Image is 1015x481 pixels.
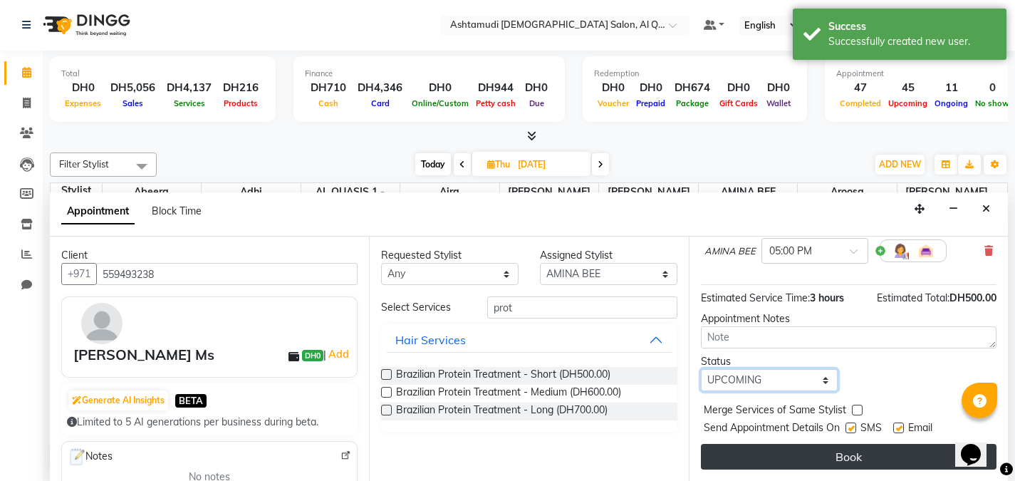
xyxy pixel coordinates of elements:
div: Select Services [370,300,476,315]
div: Limited to 5 AI generations per business during beta. [67,415,352,430]
span: 3 hours [810,291,844,304]
span: Brazilian Protein Treatment - Long (DH700.00) [396,403,608,420]
span: ADD NEW [879,159,921,170]
span: Today [415,153,451,175]
span: Ongoing [931,98,972,108]
div: DH0 [594,80,633,96]
span: Aira [400,183,499,201]
div: DH710 [305,80,352,96]
span: Online/Custom [408,98,472,108]
span: SMS [860,420,882,438]
button: Close [976,198,996,220]
div: Total [61,68,264,80]
span: Due [526,98,548,108]
div: 47 [836,80,885,96]
div: Hair Services [395,331,466,348]
div: DH674 [669,80,716,96]
span: Adhi [202,183,301,201]
span: Gift Cards [716,98,761,108]
div: Successfully created new user. [828,34,996,49]
div: Redemption [594,68,796,80]
button: Book [701,444,996,470]
span: Merge Services of Same Stylist [704,403,846,420]
div: DH0 [761,80,796,96]
div: 45 [885,80,931,96]
a: Add [326,346,351,363]
div: Success [828,19,996,34]
div: DH5,056 [105,80,161,96]
span: DH500.00 [949,291,996,304]
div: Requested Stylist [381,248,519,263]
img: Hairdresser.png [892,242,909,259]
div: Stylist [51,183,102,198]
span: Card [368,98,393,108]
button: +971 [61,263,97,285]
div: DH0 [716,80,761,96]
span: AL QUASIS 1 - FRONT OFFICE [301,183,400,216]
button: ADD NEW [875,155,925,175]
span: Wallet [763,98,794,108]
span: Send Appointment Details On [704,420,840,438]
input: Search by Name/Mobile/Email/Code [96,263,358,285]
span: Prepaid [633,98,669,108]
div: Finance [305,68,553,80]
div: DH944 [472,80,519,96]
span: Estimated Service Time: [701,291,810,304]
span: Expenses [61,98,105,108]
span: Appointment [61,199,135,224]
span: Estimated Total: [877,291,949,304]
span: AMINA BEE [704,244,756,259]
div: Appointment [836,68,1013,80]
div: 0 [972,80,1013,96]
div: DH0 [408,80,472,96]
span: Completed [836,98,885,108]
div: Appointment Notes [701,311,996,326]
span: Products [220,98,261,108]
div: Client [61,248,358,263]
span: Sales [119,98,147,108]
div: DH4,346 [352,80,408,96]
span: Petty cash [472,98,519,108]
span: No show [972,98,1013,108]
div: DH216 [217,80,264,96]
span: Notes [68,448,113,466]
img: Interior.png [917,242,935,259]
span: Filter Stylist [59,158,109,170]
button: Generate AI Insights [68,391,168,410]
span: Voucher [594,98,633,108]
span: Services [170,98,209,108]
span: Aroosa [798,183,897,201]
div: Status [701,354,838,369]
span: Email [908,420,932,438]
iframe: chat widget [955,424,1001,467]
div: DH4,137 [161,80,217,96]
img: avatar [81,303,123,344]
input: 2025-09-04 [514,154,585,175]
span: Package [672,98,712,108]
span: Brazilian Protein Treatment - Short (DH500.00) [396,367,610,385]
span: [PERSON_NAME] [599,183,698,201]
span: [PERSON_NAME] [897,183,996,201]
input: Search by service name [487,296,677,319]
span: Cash [315,98,342,108]
span: BETA [175,394,207,408]
span: Thu [484,159,514,170]
span: [PERSON_NAME] (Manager Accounts) [500,183,599,231]
img: logo [36,5,134,45]
span: | [323,346,351,363]
div: DH0 [519,80,553,96]
span: AMINA BEE [699,183,798,201]
span: Upcoming [885,98,931,108]
span: DH0 [302,350,323,361]
button: Hair Services [387,327,671,353]
div: Assigned Stylist [540,248,677,263]
span: Brazilian Protein Treatment - Medium (DH600.00) [396,385,621,403]
div: [PERSON_NAME] Ms [73,344,214,366]
span: Block Time [152,205,202,217]
div: DH0 [61,80,105,96]
div: DH0 [633,80,669,96]
span: Abeera [103,183,202,201]
div: 11 [931,80,972,96]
